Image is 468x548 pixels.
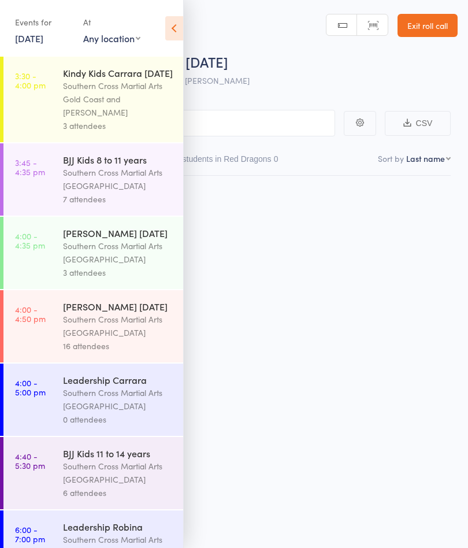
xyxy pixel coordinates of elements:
[385,111,451,136] button: CSV
[63,373,173,386] div: Leadership Carrara
[15,305,46,323] time: 4:00 - 4:50 pm
[398,14,458,37] a: Exit roll call
[63,266,173,279] div: 3 attendees
[83,13,140,32] div: At
[3,290,183,362] a: 4:00 -4:50 pm[PERSON_NAME] [DATE]Southern Cross Martial Arts [GEOGRAPHIC_DATA]16 attendees
[63,227,173,239] div: [PERSON_NAME] [DATE]
[15,71,46,90] time: 3:30 - 4:00 pm
[185,75,250,86] span: [PERSON_NAME]
[63,79,173,119] div: Southern Cross Martial Arts Gold Coast and [PERSON_NAME]
[406,153,445,164] div: Last name
[63,239,173,266] div: Southern Cross Martial Arts [GEOGRAPHIC_DATA]
[63,153,173,166] div: BJJ Kids 8 to 11 years
[3,143,183,216] a: 3:45 -4:35 pmBJJ Kids 8 to 11 yearsSouthern Cross Martial Arts [GEOGRAPHIC_DATA]7 attendees
[63,386,173,413] div: Southern Cross Martial Arts [GEOGRAPHIC_DATA]
[63,192,173,206] div: 7 attendees
[15,378,46,397] time: 4:00 - 5:00 pm
[15,13,72,32] div: Events for
[63,339,173,353] div: 16 attendees
[63,66,173,79] div: Kindy Kids Carrara [DATE]
[3,57,183,142] a: 3:30 -4:00 pmKindy Kids Carrara [DATE]Southern Cross Martial Arts Gold Coast and [PERSON_NAME]3 a...
[3,437,183,509] a: 4:40 -5:30 pmBJJ Kids 11 to 14 yearsSouthern Cross Martial Arts [GEOGRAPHIC_DATA]6 attendees
[378,153,404,164] label: Sort by
[3,217,183,289] a: 4:00 -4:35 pm[PERSON_NAME] [DATE]Southern Cross Martial Arts [GEOGRAPHIC_DATA]3 attendees
[15,231,45,250] time: 4:00 - 4:35 pm
[63,460,173,486] div: Southern Cross Martial Arts [GEOGRAPHIC_DATA]
[63,486,173,499] div: 6 attendees
[15,32,43,45] a: [DATE]
[63,119,173,132] div: 3 attendees
[15,451,45,470] time: 4:40 - 5:30 pm
[63,166,173,192] div: Southern Cross Martial Arts [GEOGRAPHIC_DATA]
[15,525,45,543] time: 6:00 - 7:00 pm
[15,158,45,176] time: 3:45 - 4:35 pm
[63,300,173,313] div: [PERSON_NAME] [DATE]
[63,413,173,426] div: 0 attendees
[63,313,173,339] div: Southern Cross Martial Arts [GEOGRAPHIC_DATA]
[274,154,278,164] div: 0
[83,32,140,45] div: Any location
[160,149,278,175] button: Other students in Red Dragons0
[63,520,173,533] div: Leadership Robina
[3,364,183,436] a: 4:00 -5:00 pmLeadership CarraraSouthern Cross Martial Arts [GEOGRAPHIC_DATA]0 attendees
[63,447,173,460] div: BJJ Kids 11 to 14 years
